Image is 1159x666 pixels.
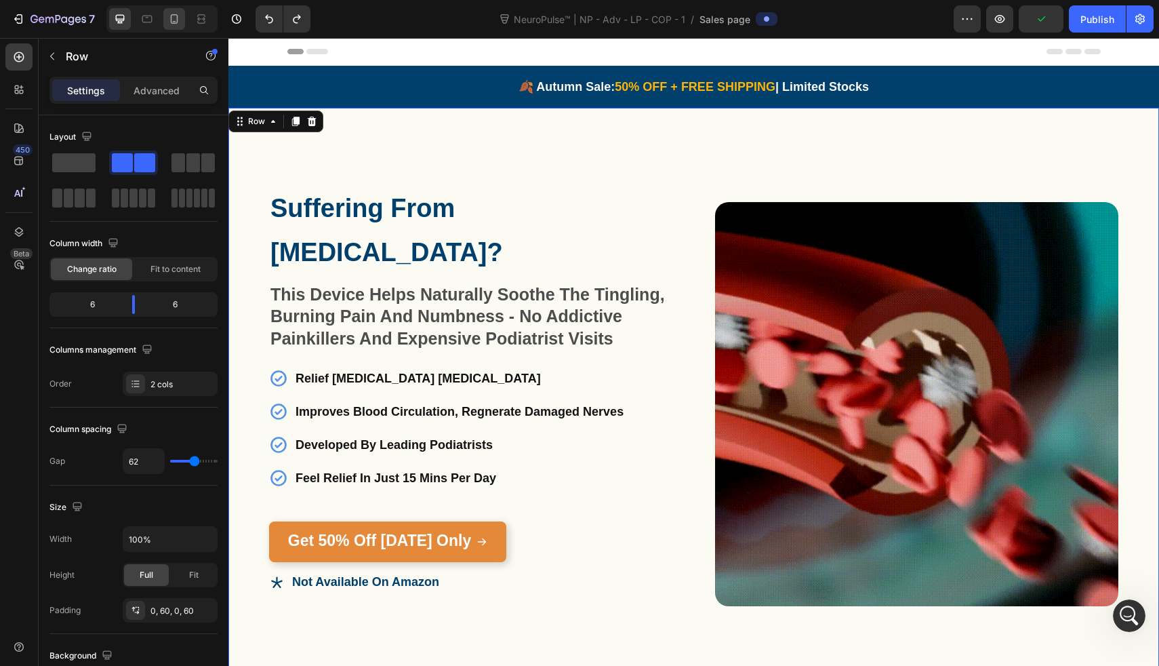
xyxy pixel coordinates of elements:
[547,42,640,56] strong: | Limited Stocks
[67,263,117,275] span: Change ratio
[67,367,395,380] strong: Improves Blood Circulation, Regnerate Damaged Nerves
[60,494,243,511] span: Get 50% Off [DATE] Only
[67,400,264,414] strong: Developed By Leading Podiatrists
[67,433,268,447] span: Feel Relief In Just 15 Mins Per Day
[1069,5,1126,33] button: Publish
[17,77,39,90] div: Row
[140,569,153,581] span: Full
[1113,600,1145,632] iframe: Intercom live chat
[150,378,214,391] div: 2 cols
[123,527,217,551] input: Auto
[1080,12,1114,26] div: Publish
[13,144,33,155] div: 450
[49,235,121,253] div: Column width
[146,295,215,314] div: 6
[89,11,95,27] p: 7
[150,263,201,275] span: Fit to content
[189,569,199,581] span: Fit
[487,164,891,568] img: gempages_534964769795343375-97f6aeb5-f6a7-4d2c-b0af-1164f54969e5.gif
[150,605,214,617] div: 0, 60, 0, 60
[290,42,386,56] strong: 🍂 Autumn Sale:
[49,604,81,616] div: Padding
[67,334,312,347] strong: Relief [MEDICAL_DATA] [MEDICAL_DATA]
[49,569,75,581] div: Height
[52,295,121,314] div: 6
[64,537,211,551] strong: Not Available On Amazon
[5,5,101,33] button: 7
[10,248,33,259] div: Beta
[386,42,547,56] strong: 50% OFF + FREE SHIPPING
[41,484,278,524] a: Get 50% Off [DATE] Only
[42,156,274,229] strong: Suffering From [MEDICAL_DATA]?
[256,5,310,33] div: Undo/Redo
[49,341,155,359] div: Columns management
[49,533,72,545] div: Width
[42,247,436,310] strong: This Device Helps Naturally Soothe The Tingling, Burning Pain And Numbness - No Addictive Painkil...
[49,128,95,146] div: Layout
[67,83,105,98] p: Settings
[49,647,115,665] div: Background
[228,38,1159,666] iframe: Design area
[49,455,65,467] div: Gap
[123,449,164,473] input: Auto
[49,378,72,390] div: Order
[66,48,181,64] p: Row
[49,498,85,517] div: Size
[49,420,130,439] div: Column spacing
[134,83,180,98] p: Advanced
[699,12,750,26] span: Sales page
[511,12,688,26] span: NeuroPulse™ | NP - Adv - LP - COP - 1
[691,12,694,26] span: /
